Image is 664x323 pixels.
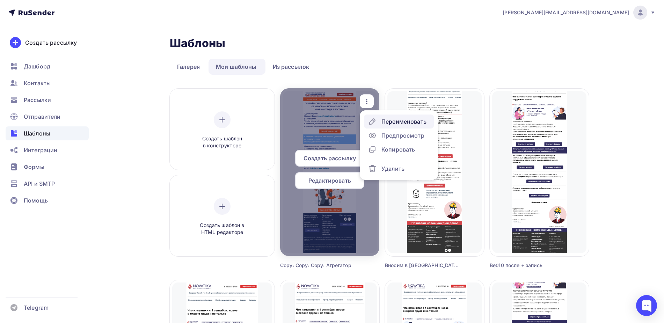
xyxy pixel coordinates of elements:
span: API и SMTP [24,179,55,188]
span: Редактировать [308,176,351,185]
div: Удалить [381,164,404,173]
a: Из рассылок [265,59,317,75]
div: Copy: Copy: Copy: Агрегатор [280,262,355,269]
span: [PERSON_NAME][EMAIL_ADDRESS][DOMAIN_NAME] [503,9,629,16]
div: Переименовать [381,117,426,126]
span: Формы [24,163,44,171]
span: Помощь [24,196,48,205]
a: Мои шаблоны [209,59,264,75]
a: [PERSON_NAME][EMAIL_ADDRESS][DOMAIN_NAME] [503,6,656,20]
div: Копировать [381,145,415,154]
h2: Шаблоны [170,36,225,50]
span: Telegram [24,303,49,312]
a: Дашборд [6,59,89,73]
span: Рассылки [24,96,51,104]
span: Дашборд [24,62,50,71]
a: Отправители [6,110,89,124]
a: Галерея [170,59,207,75]
a: Рассылки [6,93,89,107]
span: Создать шаблон в конструкторе [189,135,255,149]
div: Предпросмотр [381,131,424,140]
div: Веб10 после + запись [490,262,564,269]
span: Создать шаблон в HTML редакторе [189,222,255,236]
span: Шаблоны [24,129,50,138]
a: Контакты [6,76,89,90]
span: Контакты [24,79,51,87]
div: Создать рассылку [25,38,77,47]
span: Создать рассылку [304,154,356,162]
a: Формы [6,160,89,174]
span: Отправители [24,112,61,121]
span: Интеграции [24,146,57,154]
div: Вносим в [GEOGRAPHIC_DATA] [385,262,459,269]
a: Шаблоны [6,126,89,140]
